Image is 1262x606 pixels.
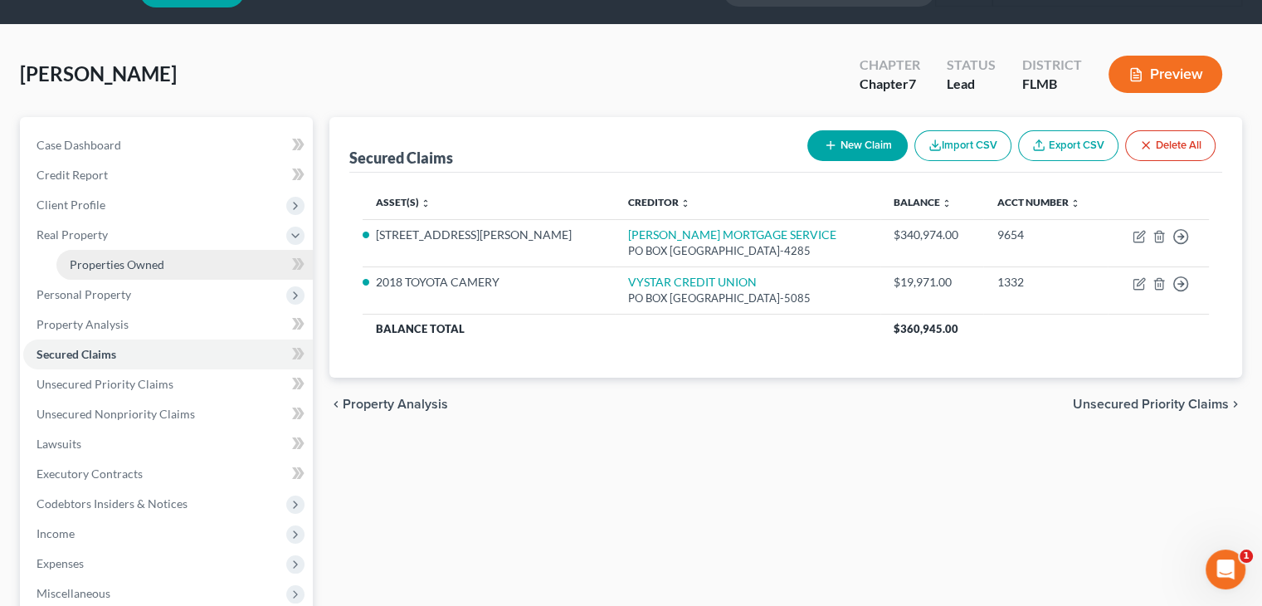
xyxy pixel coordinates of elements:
span: Real Property [37,227,108,242]
button: Import CSV [914,130,1011,161]
div: Chapter [860,75,920,94]
a: Case Dashboard [23,130,313,160]
div: PO BOX [GEOGRAPHIC_DATA]-5085 [628,291,867,306]
div: Lead [947,75,996,94]
button: Unsecured Priority Claims chevron_right [1073,398,1242,411]
span: Property Analysis [37,317,129,331]
th: Balance Total [363,314,880,344]
a: Creditor unfold_more [628,196,690,208]
a: Credit Report [23,160,313,190]
a: Unsecured Nonpriority Claims [23,399,313,429]
span: $360,945.00 [894,322,958,335]
a: Unsecured Priority Claims [23,369,313,399]
div: Status [947,56,996,75]
div: $19,971.00 [894,274,970,291]
span: Executory Contracts [37,467,143,481]
button: New Claim [807,130,908,161]
a: Asset(s) unfold_more [376,196,431,208]
span: Unsecured Priority Claims [37,377,173,391]
i: unfold_more [680,198,690,208]
i: unfold_more [1070,198,1079,208]
button: Preview [1109,56,1222,93]
span: Miscellaneous [37,586,110,600]
div: PO BOX [GEOGRAPHIC_DATA]-4285 [628,243,867,259]
span: Secured Claims [37,347,116,361]
span: [PERSON_NAME] [20,61,177,86]
i: unfold_more [942,198,952,208]
button: chevron_left Property Analysis [329,398,448,411]
a: Balance unfold_more [894,196,952,208]
span: Income [37,526,75,540]
span: Unsecured Nonpriority Claims [37,407,195,421]
div: District [1022,56,1082,75]
span: Personal Property [37,287,131,301]
span: 7 [909,76,916,91]
span: Property Analysis [343,398,448,411]
a: Properties Owned [56,250,313,280]
i: chevron_left [329,398,343,411]
span: Credit Report [37,168,108,182]
iframe: Intercom live chat [1206,550,1245,589]
span: Unsecured Priority Claims [1073,398,1229,411]
span: Properties Owned [70,257,164,271]
a: Executory Contracts [23,459,313,489]
a: Secured Claims [23,340,313,369]
a: [PERSON_NAME] MORTGAGE SERVICE [628,227,836,242]
a: Export CSV [1018,130,1118,161]
span: Case Dashboard [37,138,121,152]
div: Secured Claims [349,148,453,168]
li: [STREET_ADDRESS][PERSON_NAME] [376,227,601,243]
li: 2018 TOYOTA CAMERY [376,274,601,291]
span: Client Profile [37,198,105,212]
div: $340,974.00 [894,227,970,243]
a: Property Analysis [23,310,313,340]
a: VYSTAR CREDIT UNION [628,275,757,289]
a: Acct Number unfold_more [996,196,1079,208]
div: Chapter [860,56,920,75]
span: Expenses [37,556,84,570]
div: 9654 [996,227,1094,243]
span: Codebtors Insiders & Notices [37,496,188,511]
a: Lawsuits [23,429,313,459]
span: 1 [1240,550,1253,563]
i: chevron_right [1229,398,1242,411]
button: Delete All [1125,130,1216,161]
span: Lawsuits [37,437,81,451]
i: unfold_more [421,198,431,208]
div: FLMB [1022,75,1082,94]
div: 1332 [996,274,1094,291]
